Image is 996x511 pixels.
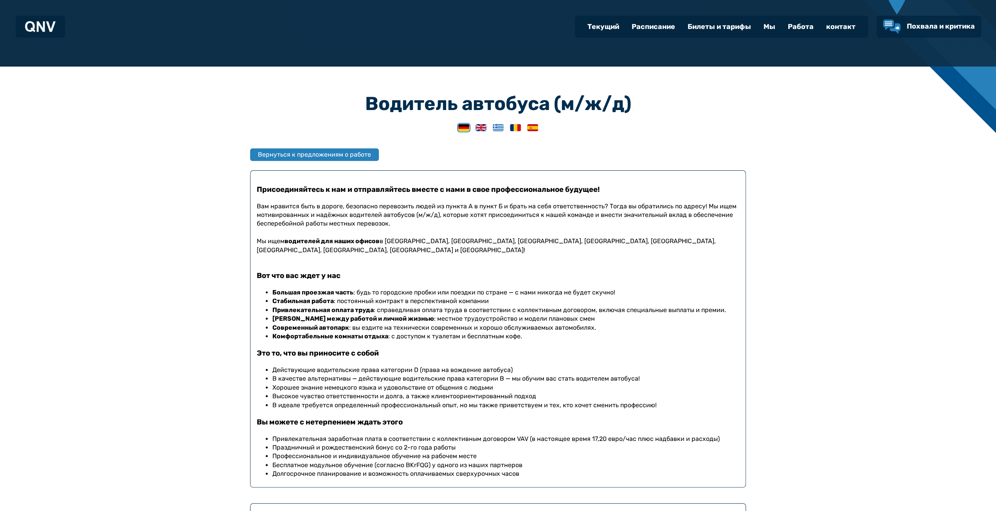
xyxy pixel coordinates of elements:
font: Комфортабельные комнаты отдыха [272,332,388,340]
font: : постоянный контракт в перспективной компании [334,297,489,305]
font: В идеале требуется определенный профессиональный опыт, но мы также приветствуем и тех, кто хочет ... [272,401,657,409]
font: Стабильная работа [272,297,334,305]
font: Профессиональное и индивидуальное обучение на рабочем месте [272,452,477,460]
font: В качестве альтернативы — действующие водительские права категории B — мы обучим вас стать водите... [272,375,640,382]
font: : справедливая оплата труда в соответствии с коллективным договором, включая специальные выплаты ... [374,306,726,314]
a: Похвала и критика [883,20,975,34]
font: Мы [764,22,775,31]
font: Это то, что вы приносите с собой [257,349,379,358]
font: Вот что вас ждет у нас [257,271,340,280]
font: Мы ищем [257,237,285,245]
font: Вы можете с нетерпением ждать этого [257,418,403,426]
font: в [GEOGRAPHIC_DATA], [GEOGRAPHIC_DATA], [GEOGRAPHIC_DATA], [GEOGRAPHIC_DATA], [GEOGRAPHIC_DATA], ... [257,237,716,253]
font: контакт [826,22,856,31]
font: : будь то городские пробки или поездки по стране — с нами никогда не будет скучно! [353,289,615,296]
font: Большая проезжая часть [272,289,353,296]
img: греческий [493,124,504,131]
a: Работа [782,16,820,37]
font: Праздничный и рождественский бонус со 2-го года работы [272,444,456,451]
font: Водитель автобуса (м/ж/д) [365,92,631,115]
a: Логотип QNV [25,19,56,34]
img: испанский [527,124,538,131]
img: Логотип QNV [25,21,56,32]
a: Расписание [625,16,681,37]
a: Текущий [581,16,625,37]
font: Работа [788,22,814,31]
font: Вернуться к предложениям о работе [258,151,371,158]
font: Бесплатное модульное обучение (согласно BKrFQG) у одного из наших партнеров [272,461,522,469]
a: Билеты и тарифы [681,16,757,37]
font: водителей для наших офисов [285,237,380,245]
font: : местное трудоустройство и модели плановых смен [434,315,595,322]
font: : вы ездите на технически современных и хорошо обслуживаемых автомобилях. [349,324,596,331]
button: Вернуться к предложениям о работе [250,148,379,161]
font: Вам нравится быть в дороге, безопасно перевозить людей из пункта А в пункт Б и брать на себя отве... [257,202,737,228]
font: Текущий [587,22,619,31]
font: Действующие водительские права категории D (права на вождение автобуса) [272,366,513,374]
font: Долгосрочное планирование и возможность оплачиваемых сверхурочных часов [272,470,519,477]
a: контакт [820,16,862,37]
font: Расписание [632,22,675,31]
font: Похвала и критика [907,22,975,31]
font: Привлекательная оплата труда [272,306,374,314]
font: Билеты и тарифы [688,22,751,31]
img: немецкий [458,124,469,131]
font: : с доступом к туалетам и бесплатным кофе. [388,332,522,340]
font: [PERSON_NAME] между работой и личной жизнью [272,315,434,322]
font: Привлекательная заработная плата в соответствии с коллективным договором VAV (в настоящее время 1... [272,435,720,442]
a: Мы [757,16,782,37]
font: Современный автопарк [272,324,349,331]
font: Высокое чувство ответственности и долга, а также клиентоориентированный подход [272,392,536,400]
img: румынский [510,124,521,131]
img: Английский [475,124,486,131]
font: Хорошее знание немецкого языка и удовольствие от общения с людьми [272,384,493,391]
font: Присоединяйтесь к нам и отправляйтесь вместе с нами в свое профессиональное будущее! [257,185,600,194]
